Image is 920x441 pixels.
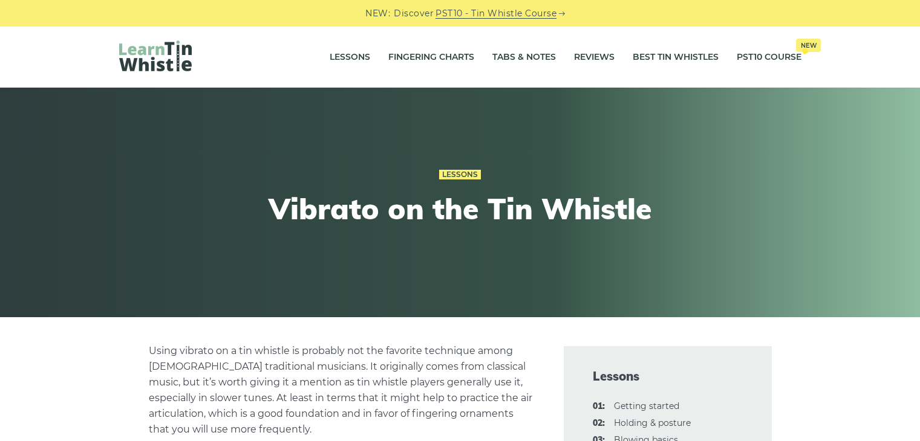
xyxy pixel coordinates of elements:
a: Reviews [574,42,615,72]
a: PST10 CourseNew [737,42,801,72]
span: Lessons [593,368,743,385]
span: New [796,39,821,52]
a: Lessons [330,42,370,72]
a: Best Tin Whistles [633,42,719,72]
a: Fingering Charts [388,42,474,72]
h1: Vibrato on the Tin Whistle [238,192,683,227]
p: Using vibrato on a tin whistle is probably not the favorite technique among [DEMOGRAPHIC_DATA] tr... [149,343,535,437]
a: Lessons [439,170,481,179]
a: 01:Getting started [614,401,679,411]
span: 02: [593,416,605,431]
img: LearnTinWhistle.com [119,40,192,71]
a: 02:Holding & posture [614,417,691,428]
a: Tabs & Notes [492,42,556,72]
span: 01: [593,399,605,414]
